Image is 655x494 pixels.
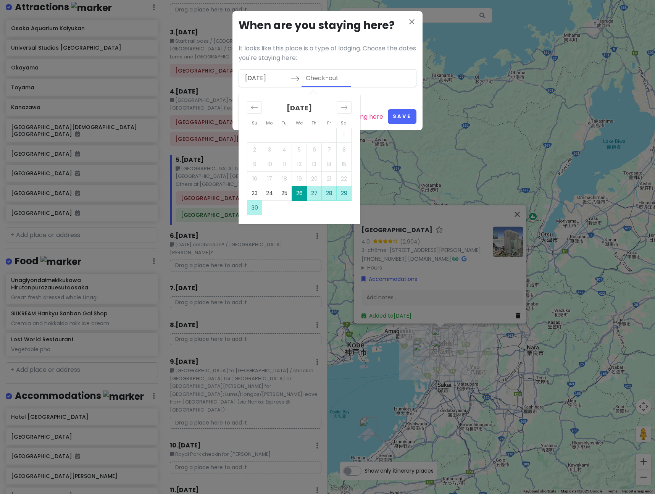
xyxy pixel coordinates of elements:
[337,101,352,114] div: Move forward to switch to the next month.
[292,171,307,186] td: Not available. Wednesday, November 19, 2025
[407,17,416,28] button: Close
[322,157,337,171] td: Not available. Friday, November 14, 2025
[282,120,287,126] small: Tu
[296,120,303,126] small: We
[341,120,347,126] small: Sa
[307,186,322,200] td: Choose Thursday, November 27, 2025 as your check-out date. It’s available.
[247,200,262,215] td: Choose Sunday, November 30, 2025 as your check-out date. It’s available.
[407,17,416,26] i: close
[307,157,322,171] td: Not available. Thursday, November 13, 2025
[307,142,322,157] td: Not available. Thursday, November 6, 2025
[277,186,292,200] td: Choose Tuesday, November 25, 2025 as your check-out date. It’s available.
[277,142,292,157] td: Not available. Tuesday, November 4, 2025
[292,186,307,200] td: Selected as start date. Wednesday, November 26, 2025
[247,101,262,114] div: Move backward to switch to the previous month.
[337,171,352,186] td: Not available. Saturday, November 22, 2025
[302,69,351,87] input: Check-out
[311,120,316,126] small: Th
[262,171,277,186] td: Not available. Monday, November 17, 2025
[247,171,262,186] td: Not available. Sunday, November 16, 2025
[262,142,277,157] td: Not available. Monday, November 3, 2025
[262,186,277,200] td: Choose Monday, November 24, 2025 as your check-out date. It’s available.
[337,186,352,200] td: Choose Saturday, November 29, 2025 as your check-out date. It’s available.
[337,128,352,142] td: Not available. Saturday, November 1, 2025
[388,109,416,124] button: Save
[322,142,337,157] td: Not available. Friday, November 7, 2025
[239,44,416,63] p: It looks like this place is a type of lodging. Choose the dates you're staying here:
[277,171,292,186] td: Not available. Tuesday, November 18, 2025
[292,142,307,157] td: Not available. Wednesday, November 5, 2025
[262,157,277,171] td: Not available. Monday, November 10, 2025
[337,157,352,171] td: Not available. Saturday, November 15, 2025
[247,157,262,171] td: Not available. Sunday, November 9, 2025
[277,157,292,171] td: Not available. Tuesday, November 11, 2025
[292,157,307,171] td: Not available. Wednesday, November 12, 2025
[247,142,262,157] td: Not available. Sunday, November 2, 2025
[322,186,337,200] td: Choose Friday, November 28, 2025 as your check-out date. It’s available.
[266,120,273,126] small: Mo
[252,120,257,126] small: Su
[241,69,290,87] input: Check-in
[322,171,337,186] td: Not available. Friday, November 21, 2025
[307,171,322,186] td: Not available. Thursday, November 20, 2025
[287,103,312,113] strong: [DATE]
[327,120,331,126] small: Fr
[239,17,416,34] h3: When are you staying here?
[247,186,262,200] td: Choose Sunday, November 23, 2025 as your check-out date. It’s available.
[337,142,352,157] td: Not available. Saturday, November 8, 2025
[239,94,360,224] div: Calendar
